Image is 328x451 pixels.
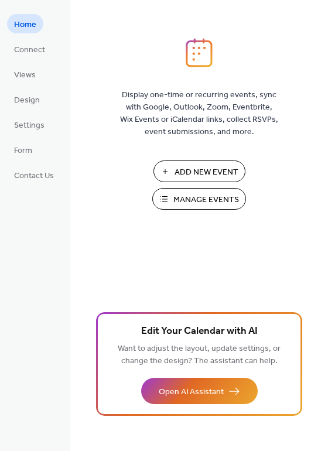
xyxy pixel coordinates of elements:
span: Home [14,19,36,31]
span: Open AI Assistant [159,386,224,398]
span: Display one-time or recurring events, sync with Google, Outlook, Zoom, Eventbrite, Wix Events or ... [120,89,278,138]
img: logo_icon.svg [186,38,213,67]
a: Form [7,140,39,159]
span: Settings [14,119,45,132]
span: Contact Us [14,170,54,182]
span: Connect [14,44,45,56]
a: Views [7,64,43,84]
span: Manage Events [173,194,239,206]
a: Design [7,90,47,109]
a: Settings [7,115,52,134]
span: Add New Event [175,166,238,179]
button: Open AI Assistant [141,378,258,404]
span: Want to adjust the layout, update settings, or change the design? The assistant can help. [118,341,281,369]
button: Add New Event [153,160,245,182]
button: Manage Events [152,188,246,210]
a: Contact Us [7,165,61,184]
span: Design [14,94,40,107]
a: Connect [7,39,52,59]
span: Form [14,145,32,157]
a: Home [7,14,43,33]
span: Edit Your Calendar with AI [141,323,258,340]
span: Views [14,69,36,81]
